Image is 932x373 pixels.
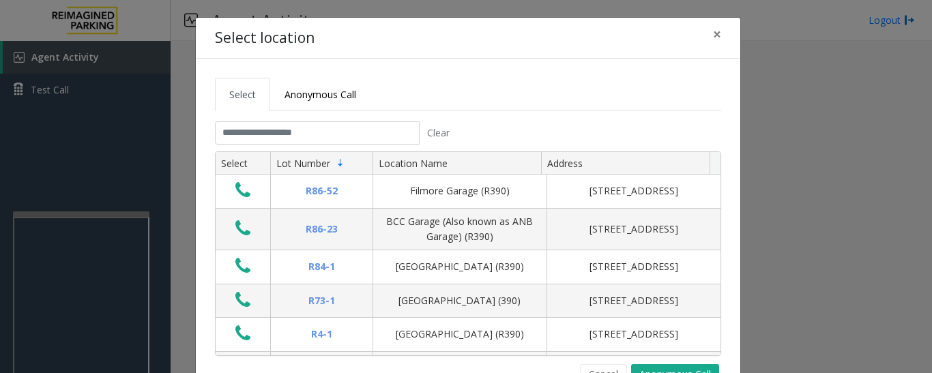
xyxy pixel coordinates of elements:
div: R86-23 [279,222,364,237]
div: [STREET_ADDRESS] [555,327,712,342]
div: [STREET_ADDRESS] [555,222,712,237]
span: × [713,25,721,44]
button: Clear [420,121,458,145]
div: BCC Garage (Also known as ANB Garage) (R390) [381,214,538,245]
span: Location Name [379,157,448,170]
div: [GEOGRAPHIC_DATA] (R390) [381,259,538,274]
div: [GEOGRAPHIC_DATA] (R390) [381,327,538,342]
div: [STREET_ADDRESS] [555,259,712,274]
h4: Select location [215,27,315,49]
div: [GEOGRAPHIC_DATA] (390) [381,293,538,308]
div: [STREET_ADDRESS] [555,183,712,198]
button: Close [703,18,731,51]
span: Address [547,157,583,170]
div: [STREET_ADDRESS] [555,293,712,308]
span: Select [229,88,256,101]
div: R73-1 [279,293,364,308]
span: Anonymous Call [285,88,356,101]
th: Select [216,152,270,175]
div: Data table [216,152,720,355]
div: R84-1 [279,259,364,274]
div: R4-1 [279,327,364,342]
div: Filmore Garage (R390) [381,183,538,198]
div: R86-52 [279,183,364,198]
span: Lot Number [276,157,330,170]
span: Sortable [335,158,346,168]
ul: Tabs [215,78,721,111]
